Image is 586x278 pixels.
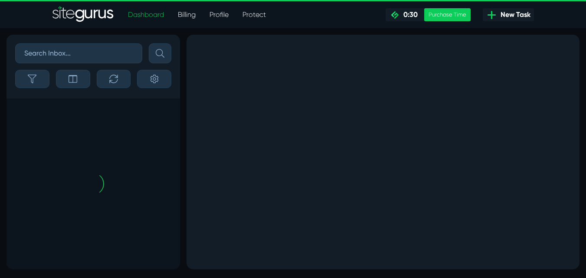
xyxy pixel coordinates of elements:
a: 0:30 Purchase Time [386,8,470,21]
a: Billing [171,6,203,23]
img: Sitegurus Logo [52,6,114,23]
a: Profile [203,6,236,23]
input: Search Inbox... [15,43,142,63]
a: Protect [236,6,273,23]
a: Dashboard [121,6,171,23]
a: New Task [483,8,534,21]
div: Purchase Time [424,8,471,21]
span: New Task [497,10,530,20]
span: 0:30 [400,10,418,19]
a: SiteGurus [52,6,114,23]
